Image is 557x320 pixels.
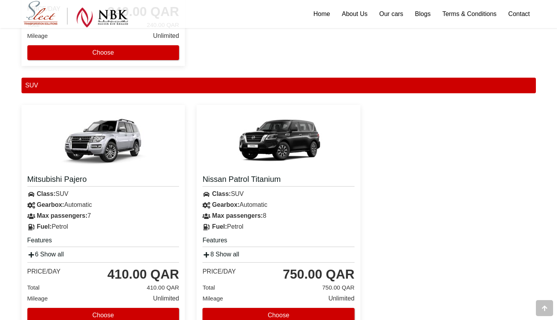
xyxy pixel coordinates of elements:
h5: Features [27,236,179,247]
span: Unlimited [153,30,179,41]
span: Mileage [27,295,48,302]
strong: Fuel: [37,223,52,230]
div: Price/day [202,268,236,276]
div: Go to top [536,300,553,316]
strong: Class: [37,190,56,197]
span: Unlimited [328,293,355,304]
span: Total [202,284,215,291]
span: Unlimited [153,293,179,304]
div: SUV [21,188,185,199]
strong: Fuel: [212,223,227,230]
img: Nissan Patrol Titanium [231,111,325,169]
a: Mitsubishi Pajero [27,174,179,187]
strong: Max passengers: [37,212,88,219]
span: 410.00 QAR [147,282,179,293]
div: 410.00 QAR [107,267,179,282]
div: Automatic [197,199,360,210]
span: 750.00 QAR [322,282,355,293]
a: Nissan Patrol Titanium [202,174,355,187]
div: Petrol [21,221,185,232]
div: 8 [197,210,360,221]
button: Choose [27,45,179,60]
strong: Gearbox: [37,201,64,208]
div: Price/day [27,268,61,276]
img: Mitsubishi Pajero [56,111,150,169]
div: Automatic [21,199,185,210]
div: 750.00 QAR [283,267,354,282]
div: SUV [197,188,360,199]
a: 8 Show all [202,251,239,258]
a: 6 Show all [27,251,64,258]
span: Total [27,284,40,291]
strong: Max passengers: [212,212,263,219]
div: Petrol [197,221,360,232]
span: Mileage [202,295,223,302]
span: Mileage [27,32,48,39]
strong: Gearbox: [212,201,240,208]
strong: Class: [212,190,231,197]
h5: Features [202,236,355,247]
div: 7 [21,210,185,221]
img: Select Rent a Car [23,1,128,28]
div: SUV [21,78,536,93]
